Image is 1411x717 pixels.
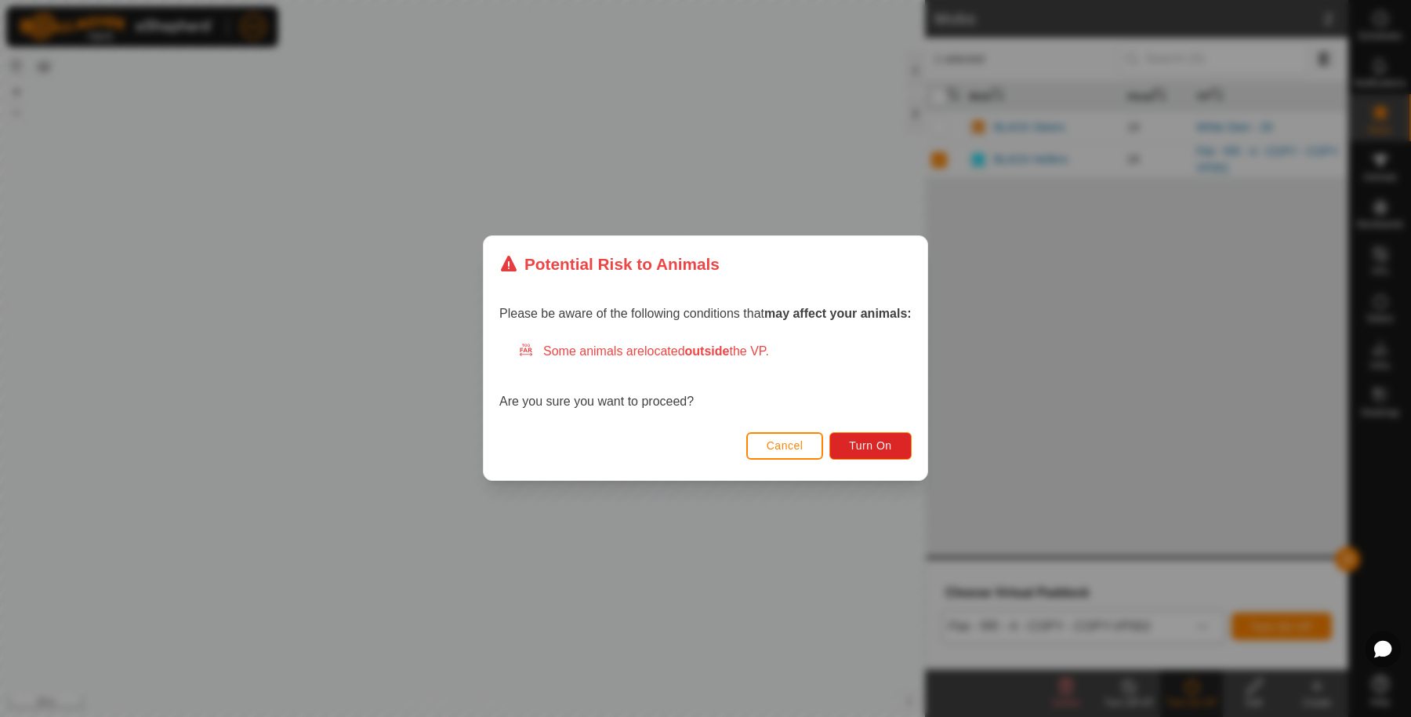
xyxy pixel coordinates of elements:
span: located the VP. [644,345,769,358]
div: Are you sure you want to proceed? [499,343,912,412]
button: Cancel [746,432,824,460]
span: Please be aware of the following conditions that [499,308,912,321]
span: Cancel [767,440,803,453]
button: Turn On [830,432,912,460]
div: Potential Risk to Animals [499,252,720,276]
strong: may affect your animals: [764,308,912,321]
div: Some animals are [518,343,912,362]
span: Turn On [850,440,892,453]
strong: outside [685,345,730,358]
